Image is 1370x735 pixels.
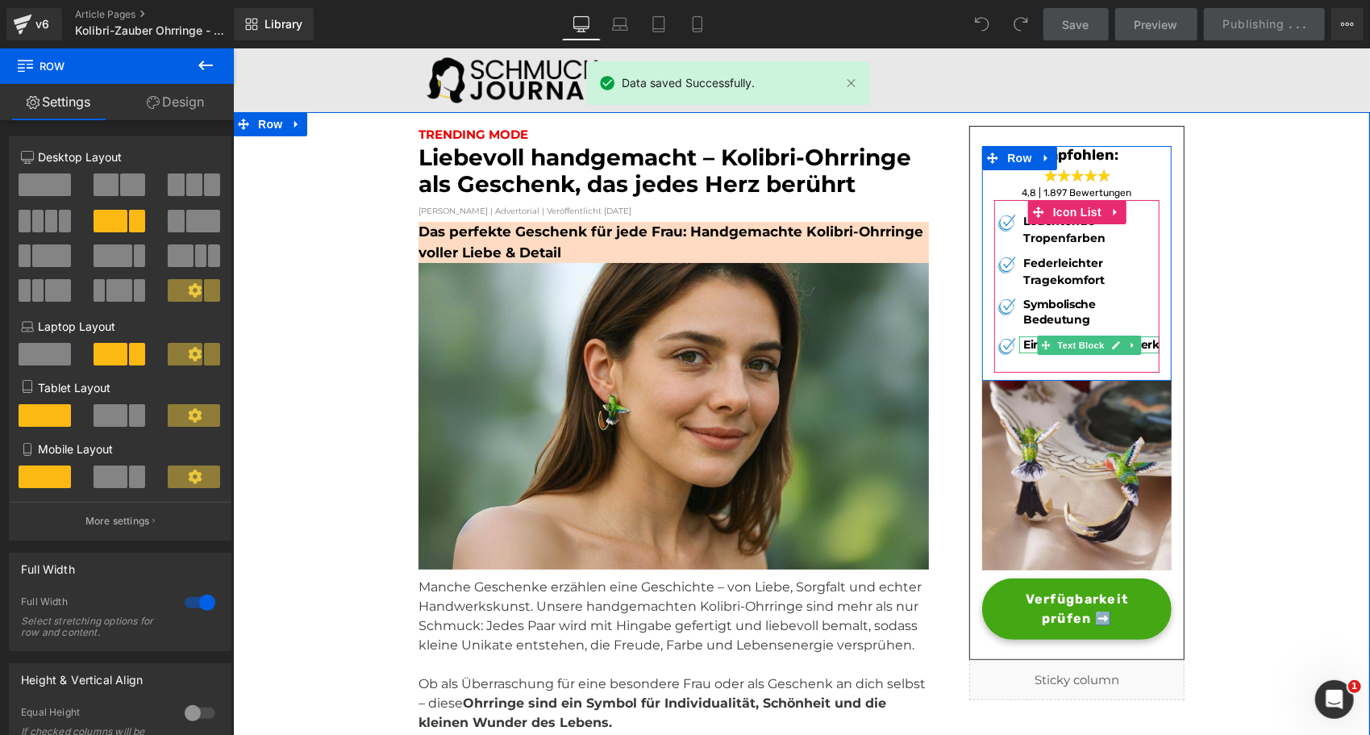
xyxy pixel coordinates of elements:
strong: Ohrringe sind ein Symbol für Individualität, Schönheit und die kleinen Wunder des Lebens. [185,647,653,682]
b: Leuchtende Tropenfarben [790,165,872,197]
span: Row [21,64,53,88]
p: Manche Geschenke erzählen eine Geschichte – von Liebe, Sorgfalt und echter Handwerkskunst. Unsere... [185,529,696,607]
a: Expand / Collapse [803,98,824,122]
span: Data saved Successfully. [622,74,755,92]
b: Einzigartiges Handwerk [790,289,926,303]
span: 4,8 | 1.897 Bewertungen [789,139,899,150]
strong: Das perfekte Geschenk für jede Frau: Handgemachte Kolibri-Ohrringe voller Liebe & Detail [185,175,690,212]
span: Kolibri-Zauber Ohrringe - Geschenk [75,24,230,37]
span: Save [1063,16,1089,33]
span: Row [770,98,802,122]
div: v6 [32,14,52,35]
div: Full Width [21,553,75,576]
a: Verfügbarkeit prüfen ➡️ [749,530,939,591]
a: Expand / Collapse [892,287,909,307]
span: Preview [1135,16,1178,33]
span: Library [264,17,302,31]
p: Desktop Layout [21,148,219,165]
a: Desktop [562,8,601,40]
button: More settings [10,502,231,540]
h3: Empfohlen: [761,98,927,116]
span: Text Block [822,287,875,307]
a: New Library [234,8,314,40]
a: Laptop [601,8,639,40]
b: Federleichter Tragekomfort [790,207,872,239]
div: Equal Height [21,706,169,723]
span: Row [16,48,177,84]
div: Height & Vertical Align [21,664,143,687]
span: 1 [1348,680,1361,693]
a: Expand / Collapse [53,64,74,88]
p: Tablet Layout [21,379,219,396]
a: Mobile [678,8,717,40]
a: Design [117,84,234,120]
div: Full Width [21,595,169,612]
b: Symbolische Bedeutung [790,248,863,279]
a: Preview [1115,8,1197,40]
span: Verfügbarkeit prüfen ➡️ [766,541,922,580]
font: Liebevoll handgemacht – Kolibri-Ohrringe als Geschenk, das jedes Herz berührt [185,95,678,150]
p: More settings [85,514,150,528]
a: Expand / Collapse [872,152,893,176]
button: Redo [1005,8,1037,40]
span: Icon List [816,152,872,176]
button: Undo [966,8,998,40]
p: Laptop Layout [21,318,219,335]
iframe: Intercom live chat [1315,680,1354,719]
button: More [1331,8,1364,40]
p: Ob als Überraschung für eine besondere Frau oder als Geschenk an dich selbst – diese [185,626,696,684]
strong: TRENDING MODE [185,78,295,94]
a: v6 [6,8,62,40]
p: Mobile Layout [21,441,219,457]
a: Tablet [639,8,678,40]
div: Select stretching options for row and content. [21,616,166,638]
font: [PERSON_NAME] | Advertorial | Veröffentlicht [DATE] [185,157,398,168]
a: Article Pages [75,8,260,21]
